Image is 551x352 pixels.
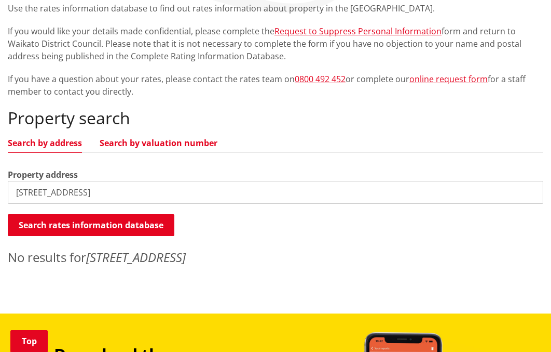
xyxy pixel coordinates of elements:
[409,73,488,85] a: online request form
[8,108,543,128] h2: Property search
[8,181,543,204] input: e.g. Duke Street NGARUAWAHIA
[8,139,82,147] a: Search by address
[295,73,346,85] a: 0800 492 452
[8,168,78,181] label: Property address
[8,214,174,236] button: Search rates information database
[10,330,48,352] a: Top
[274,25,442,37] a: Request to Suppress Personal Information
[86,249,186,266] em: [STREET_ADDRESS]
[8,248,543,267] p: No results for
[8,25,543,62] p: If you would like your details made confidential, please complete the form and return to Waikato ...
[503,308,541,346] iframe: Messenger Launcher
[8,73,543,98] p: If you have a question about your rates, please contact the rates team on or complete our for a s...
[8,2,543,15] p: Use the rates information database to find out rates information about property in the [GEOGRAPHI...
[100,139,217,147] a: Search by valuation number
